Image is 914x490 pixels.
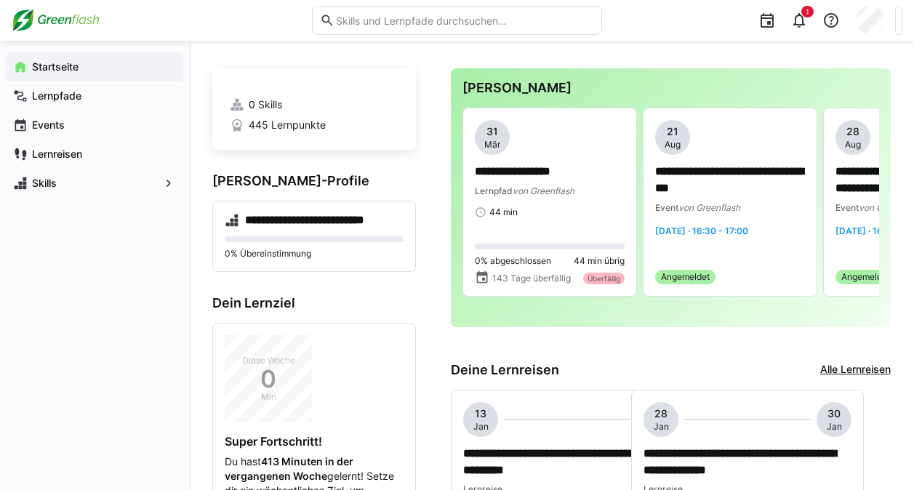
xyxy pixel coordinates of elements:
span: Event [835,202,859,213]
strong: 413 Minuten in der vergangenen Woche [225,455,353,482]
span: 445 Lernpunkte [249,118,326,132]
span: Jan [654,421,669,433]
span: 0 Skills [249,97,282,112]
span: 13 [475,406,486,421]
span: 44 min übrig [574,255,625,267]
span: 28 [654,406,668,421]
h3: [PERSON_NAME] [462,80,879,96]
div: Überfällig [583,273,625,284]
span: von Greenflash [513,185,574,196]
span: 143 Tage überfällig [492,273,571,284]
span: 30 [827,406,841,421]
span: Angemeldet [841,271,890,283]
p: 0% Übereinstimmung [225,248,404,260]
span: Angemeldet [661,271,710,283]
span: [DATE] · 16:30 - 17:00 [655,225,748,236]
h3: Deine Lernreisen [451,362,559,378]
span: 1 [806,7,809,16]
span: Jan [473,421,489,433]
span: 44 min [489,206,518,218]
a: 0 Skills [230,97,398,112]
span: Lernpfad [475,185,513,196]
span: Aug [845,139,861,150]
span: Aug [665,139,681,150]
span: Mär [484,139,500,150]
h3: Dein Lernziel [212,295,416,311]
span: 21 [667,124,678,139]
span: von Greenflash [678,202,740,213]
input: Skills und Lernpfade durchsuchen… [334,14,594,27]
a: Alle Lernreisen [820,362,891,378]
h3: [PERSON_NAME]-Profile [212,173,416,189]
span: 28 [846,124,859,139]
h4: Super Fortschritt! [225,434,404,449]
span: 31 [486,124,498,139]
span: 0% abgeschlossen [475,255,551,267]
span: Jan [827,421,842,433]
span: Event [655,202,678,213]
